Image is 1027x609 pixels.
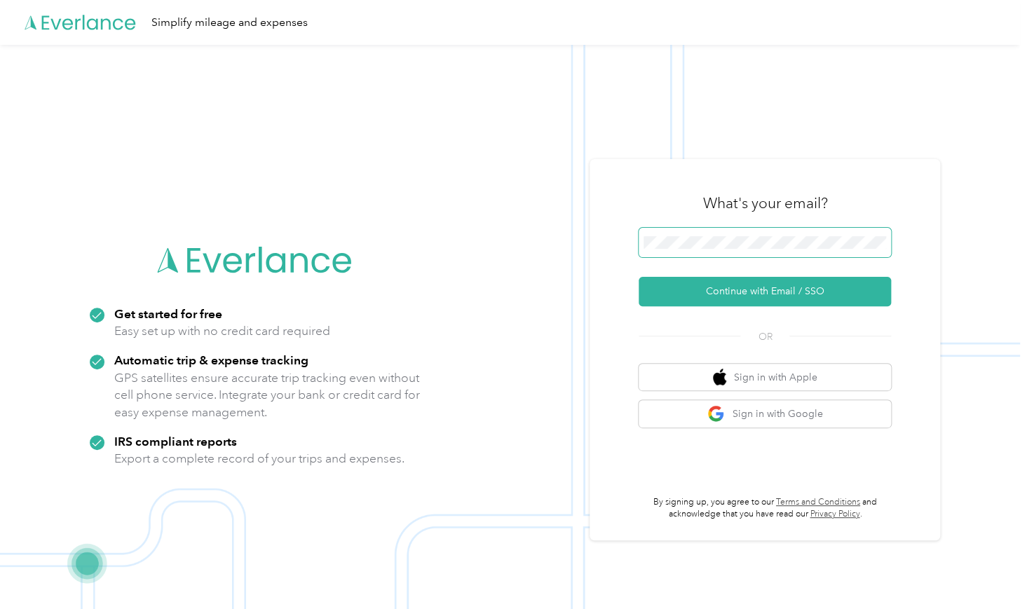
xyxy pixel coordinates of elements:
button: google logoSign in with Google [639,400,891,427]
p: Easy set up with no credit card required [114,322,330,340]
p: By signing up, you agree to our and acknowledge that you have read our . [639,496,891,521]
span: OR [740,329,789,344]
button: Continue with Email / SSO [639,277,891,306]
p: GPS satellites ensure accurate trip tracking even without cell phone service. Integrate your bank... [114,369,421,421]
strong: IRS compliant reports [114,434,237,449]
button: apple logoSign in with Apple [639,364,891,391]
h3: What's your email? [702,193,827,213]
p: Export a complete record of your trips and expenses. [114,450,404,467]
a: Privacy Policy [810,509,859,519]
img: google logo [707,405,725,423]
strong: Automatic trip & expense tracking [114,353,308,367]
img: apple logo [713,369,727,386]
strong: Get started for free [114,306,222,321]
div: Simplify mileage and expenses [151,14,308,32]
a: Terms and Conditions [776,497,860,507]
